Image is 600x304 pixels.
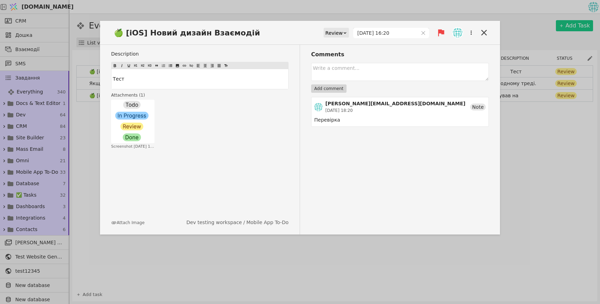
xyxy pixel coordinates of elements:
[353,28,418,38] input: dd.MM.yyyy HH:mm
[325,107,465,114] div: [DATE] 18:20
[325,100,465,107] div: [PERSON_NAME][EMAIL_ADDRESS][DOMAIN_NAME]
[314,103,323,111] img: ih
[453,28,462,38] img: ih
[186,219,289,226] div: /
[113,76,124,82] span: Тест
[421,31,426,35] button: Clear
[246,219,289,226] a: Mobile App To-Do
[111,220,144,226] button: Attach Image
[111,50,289,58] label: Description
[470,104,486,110] div: Note
[186,219,242,226] a: Dev testing workspace
[314,116,486,124] div: Перевірка
[421,31,426,35] svg: close
[111,27,267,39] span: 🍏 [iOS] Новий дизайн Взаємодій
[311,50,489,59] h3: Comments
[111,92,289,98] h4: Attachments ( 1 )
[311,84,347,93] button: Add comment
[325,28,343,38] div: Review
